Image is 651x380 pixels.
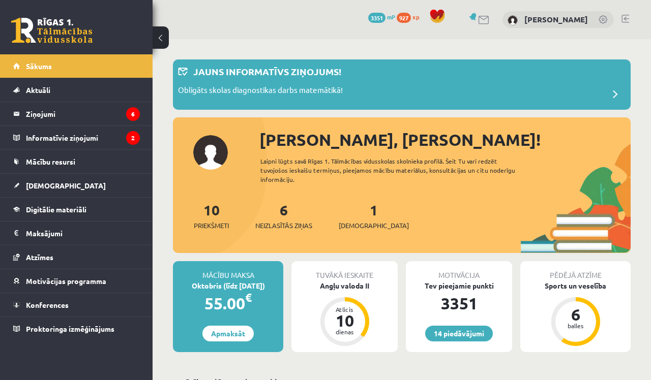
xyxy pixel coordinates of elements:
span: Motivācijas programma [26,276,106,286]
legend: Informatīvie ziņojumi [26,126,140,149]
a: [DEMOGRAPHIC_DATA] [13,174,140,197]
div: 55.00 [173,291,283,315]
a: 14 piedāvājumi [425,326,493,341]
span: Priekšmeti [194,220,229,231]
a: 6Neizlasītās ziņas [255,201,312,231]
legend: Maksājumi [26,221,140,245]
div: Sports un veselība [520,280,631,291]
div: Tuvākā ieskaite [291,261,398,280]
span: 3351 [368,13,386,23]
span: € [245,290,252,305]
div: Tev pieejamie punkti [406,280,512,291]
span: 927 [397,13,411,23]
span: mP [387,13,395,21]
a: 3351 mP [368,13,395,21]
div: 10 [330,312,360,329]
a: Atzīmes [13,245,140,269]
div: Angļu valoda II [291,280,398,291]
a: Digitālie materiāli [13,198,140,221]
a: Motivācijas programma [13,269,140,293]
a: Sākums [13,54,140,78]
a: Rīgas 1. Tālmācības vidusskola [11,18,93,43]
div: Mācību maksa [173,261,283,280]
span: Proktoringa izmēģinājums [26,324,114,333]
i: 2 [126,131,140,145]
span: Neizlasītās ziņas [255,220,312,231]
p: Obligāts skolas diagnostikas darbs matemātikā! [178,84,343,99]
span: Mācību resursi [26,157,75,166]
a: [PERSON_NAME] [524,14,588,24]
i: 6 [126,107,140,121]
a: Apmaksāt [202,326,254,341]
a: Proktoringa izmēģinājums [13,317,140,340]
span: xp [412,13,419,21]
span: Atzīmes [26,252,53,262]
a: Angļu valoda II Atlicis 10 dienas [291,280,398,347]
span: Digitālie materiāli [26,205,86,214]
a: 10Priekšmeti [194,201,229,231]
div: Laipni lūgts savā Rīgas 1. Tālmācības vidusskolas skolnieka profilā. Šeit Tu vari redzēt tuvojošo... [260,156,535,184]
img: Amanda Lorberga [508,15,518,25]
a: Maksājumi [13,221,140,245]
a: Ziņojumi6 [13,102,140,125]
a: Sports un veselība 6 balles [520,280,631,347]
a: Jauns informatīvs ziņojums! Obligāts skolas diagnostikas darbs matemātikā! [178,65,626,105]
a: Informatīvie ziņojumi2 [13,126,140,149]
div: 3351 [406,291,512,315]
a: Konferences [13,293,140,316]
a: Aktuāli [13,78,140,102]
div: balles [560,323,591,329]
span: Sākums [26,61,52,71]
a: Mācību resursi [13,150,140,173]
span: Aktuāli [26,85,50,94]
p: Jauns informatīvs ziņojums! [193,65,341,78]
div: [PERSON_NAME], [PERSON_NAME]! [259,128,631,152]
div: Oktobris (līdz [DATE]) [173,280,283,291]
div: Atlicis [330,306,360,312]
div: dienas [330,329,360,335]
span: [DEMOGRAPHIC_DATA] [26,181,106,190]
a: 927 xp [397,13,424,21]
div: Motivācija [406,261,512,280]
div: 6 [560,306,591,323]
div: Pēdējā atzīme [520,261,631,280]
a: 1[DEMOGRAPHIC_DATA] [339,201,409,231]
legend: Ziņojumi [26,102,140,125]
span: Konferences [26,300,69,309]
span: [DEMOGRAPHIC_DATA] [339,220,409,231]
